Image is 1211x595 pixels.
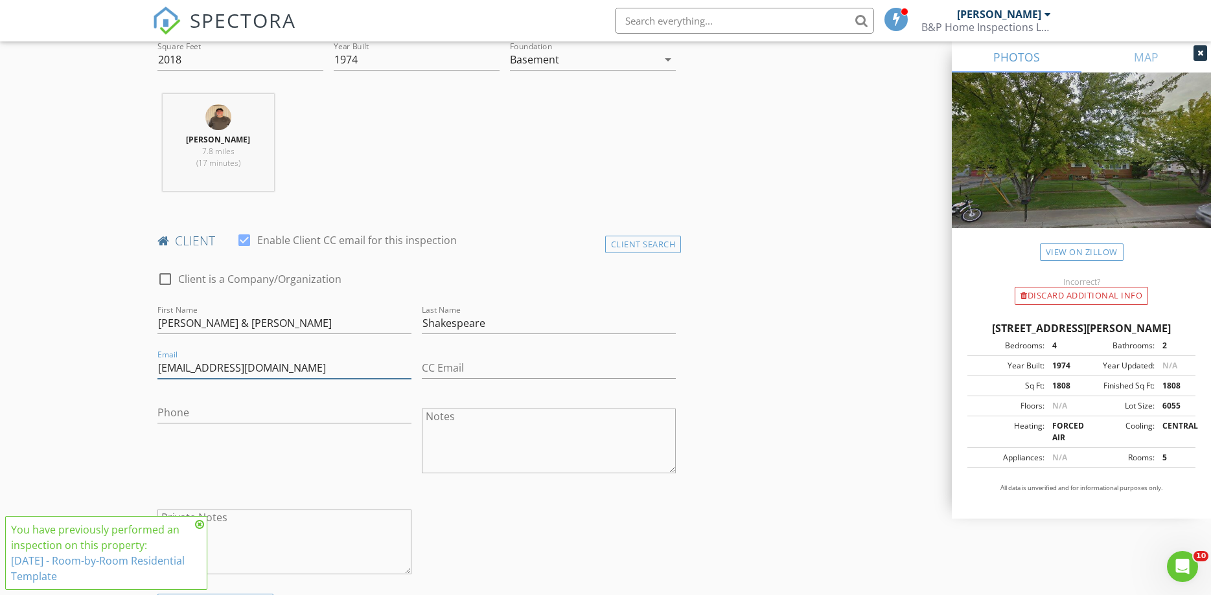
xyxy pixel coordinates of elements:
div: Bathrooms: [1081,340,1155,352]
div: Cooling: [1081,420,1155,443]
div: Basement [510,54,559,65]
div: Year Updated: [1081,360,1155,372]
span: N/A [1052,400,1067,411]
div: Floors: [971,400,1044,412]
div: Client Search [605,236,682,253]
span: N/A [1162,360,1177,371]
div: [PERSON_NAME] [957,8,1041,21]
div: 6055 [1155,400,1192,412]
img: spectora2.jpg [205,104,231,130]
label: Enable Client CC email for this inspection [257,234,457,247]
div: Finished Sq Ft: [1081,380,1155,392]
div: Sq Ft: [971,380,1044,392]
a: [DATE] - Room-by-Room Residential Template [11,554,185,583]
div: Bedrooms: [971,340,1044,352]
div: Rooms: [1081,452,1155,464]
a: PHOTOS [952,41,1081,73]
div: [STREET_ADDRESS][PERSON_NAME] [967,320,1195,336]
div: FORCED AIR [1044,420,1081,443]
div: Appliances: [971,452,1044,464]
div: CENTRAL [1155,420,1192,443]
i: arrow_drop_down [660,52,676,67]
span: N/A [1052,452,1067,463]
div: 5 [1155,452,1192,464]
iframe: Intercom live chat [1167,551,1198,582]
div: You have previously performed an inspection on this property: [11,522,191,584]
div: Incorrect? [952,276,1211,287]
div: 1808 [1155,380,1192,392]
span: SPECTORA [190,6,296,34]
div: Year Built: [971,360,1044,372]
div: 1974 [1044,360,1081,372]
p: All data is unverified and for informational purposes only. [967,484,1195,493]
div: 1808 [1044,380,1081,392]
h4: client [157,232,676,249]
strong: [PERSON_NAME] [186,134,250,145]
img: streetview [952,73,1211,259]
div: 4 [1044,340,1081,352]
a: View on Zillow [1040,243,1124,261]
div: Heating: [971,420,1044,443]
label: Client is a Company/Organization [178,273,341,286]
a: SPECTORA [152,17,296,45]
span: 7.8 miles [202,146,235,157]
a: MAP [1081,41,1211,73]
input: Search everything... [615,8,874,34]
img: The Best Home Inspection Software - Spectora [152,6,181,35]
div: Discard Additional info [1015,287,1148,305]
div: 2 [1155,340,1192,352]
div: Lot Size: [1081,400,1155,412]
span: 10 [1194,551,1208,561]
span: (17 minutes) [196,157,240,168]
div: B&P Home Inspections LLC [921,21,1051,34]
